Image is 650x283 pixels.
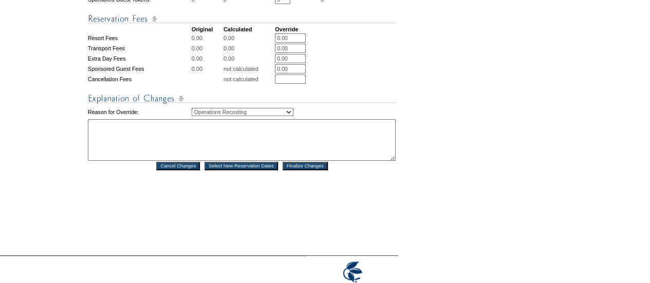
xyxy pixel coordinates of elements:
[224,74,274,84] td: not calculated
[88,106,191,118] td: Reason for Override:
[156,162,200,170] input: Cancel Changes
[283,162,328,170] input: Finalize Changes
[224,33,274,43] td: 0.00
[88,33,191,43] td: Resort Fees
[224,44,274,53] td: 0.00
[275,26,320,32] td: Override
[192,33,222,43] td: 0.00
[192,64,222,73] td: 0.00
[205,162,278,170] input: Select New Reservation Dates
[192,54,222,63] td: 0.00
[224,64,274,73] td: not calculated
[88,92,396,105] img: Explanation of Changes
[224,54,274,63] td: 0.00
[88,54,191,63] td: Extra Day Fees
[224,26,274,32] td: Calculated
[192,26,222,32] td: Original
[88,44,191,53] td: Transport Fees
[192,44,222,53] td: 0.00
[88,12,396,25] img: Reservation Fees
[88,74,191,84] td: Cancellation Fees
[88,64,191,73] td: Sponsored Guest Fees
